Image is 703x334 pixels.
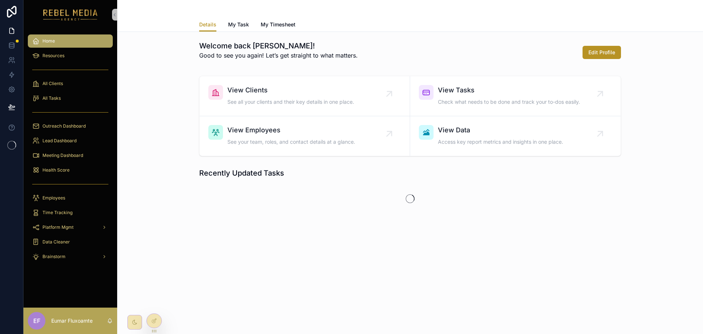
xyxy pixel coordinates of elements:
a: Home [28,34,113,48]
span: Lead Dashboard [42,138,77,144]
a: View TasksCheck what needs to be done and track your to-dos easily. [410,76,621,116]
span: See all your clients and their key details in one place. [227,98,354,106]
a: All Clients [28,77,113,90]
span: Platform Mgmt [42,224,74,230]
span: Brainstorm [42,254,66,260]
a: View EmployeesSee your team, roles, and contact details at a glance. [200,116,410,156]
h1: Recently Updated Tasks [199,168,284,178]
span: Home [42,38,55,44]
span: My Task [228,21,249,28]
span: Employees [42,195,65,201]
a: Time Tracking [28,206,113,219]
a: Details [199,18,216,32]
span: View Clients [227,85,354,95]
span: Data Cleaner [42,239,70,245]
img: App logo [43,9,98,21]
a: Meeting Dashboard [28,149,113,162]
span: My Timesheet [261,21,295,28]
a: Brainstorm [28,250,113,263]
span: Meeting Dashboard [42,153,83,158]
span: Check what needs to be done and track your to-dos easily. [438,98,580,106]
span: Outreach Dashboard [42,123,86,129]
a: My Task [228,18,249,33]
span: All Tasks [42,95,61,101]
span: Edit Profile [588,49,615,56]
h1: Welcome back [PERSON_NAME]! [199,41,358,51]
a: View ClientsSee all your clients and their key details in one place. [200,76,410,116]
span: Details [199,21,216,28]
a: Health Score [28,164,113,177]
span: See your team, roles, and contact details at a glance. [227,138,355,146]
span: View Data [438,125,563,135]
span: EF [33,316,40,325]
a: Lead Dashboard [28,134,113,147]
span: All Clients [42,81,63,87]
span: Health Score [42,167,70,173]
span: Resources [42,53,64,59]
a: My Timesheet [261,18,295,33]
span: Access key report metrics and insights in one place. [438,138,563,146]
a: Employees [28,191,113,205]
div: scrollable content [23,29,117,273]
a: Outreach Dashboard [28,120,113,133]
a: View DataAccess key report metrics and insights in one place. [410,116,621,156]
span: Time Tracking [42,210,72,216]
a: Data Cleaner [28,235,113,249]
a: All Tasks [28,92,113,105]
button: Edit Profile [583,46,621,59]
a: Resources [28,49,113,62]
a: Platform Mgmt [28,221,113,234]
span: View Employees [227,125,355,135]
span: View Tasks [438,85,580,95]
p: Eumar Fluxoamte [51,317,93,324]
p: Good to see you again! Let’s get straight to what matters. [199,51,358,60]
